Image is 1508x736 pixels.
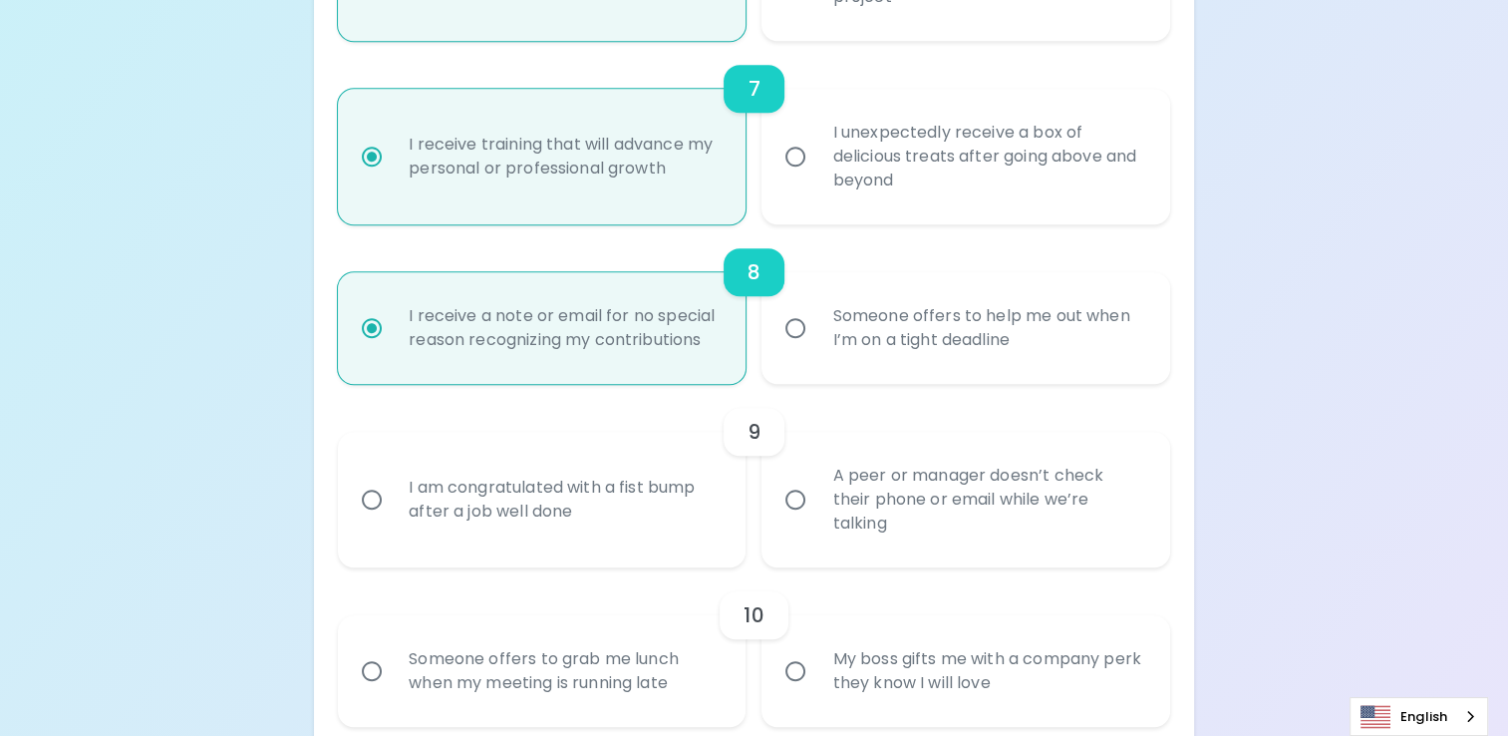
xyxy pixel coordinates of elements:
div: choice-group-check [338,41,1170,224]
div: My boss gifts me with a company perk they know I will love [816,623,1158,719]
h6: 7 [748,73,759,105]
a: English [1351,698,1487,735]
div: I am congratulated with a fist bump after a job well done [393,452,735,548]
div: A peer or manager doesn’t check their phone or email while we’re talking [816,440,1158,559]
div: I receive a note or email for no special reason recognizing my contributions [393,280,735,376]
div: Language [1350,697,1488,736]
div: I receive training that will advance my personal or professional growth [393,109,735,204]
h6: 9 [748,416,760,448]
div: Someone offers to grab me lunch when my meeting is running late [393,623,735,719]
div: Someone offers to help me out when I’m on a tight deadline [816,280,1158,376]
h6: 10 [744,599,763,631]
h6: 8 [748,256,760,288]
div: choice-group-check [338,384,1170,567]
div: choice-group-check [338,567,1170,727]
div: choice-group-check [338,224,1170,384]
aside: Language selected: English [1350,697,1488,736]
div: I unexpectedly receive a box of delicious treats after going above and beyond [816,97,1158,216]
